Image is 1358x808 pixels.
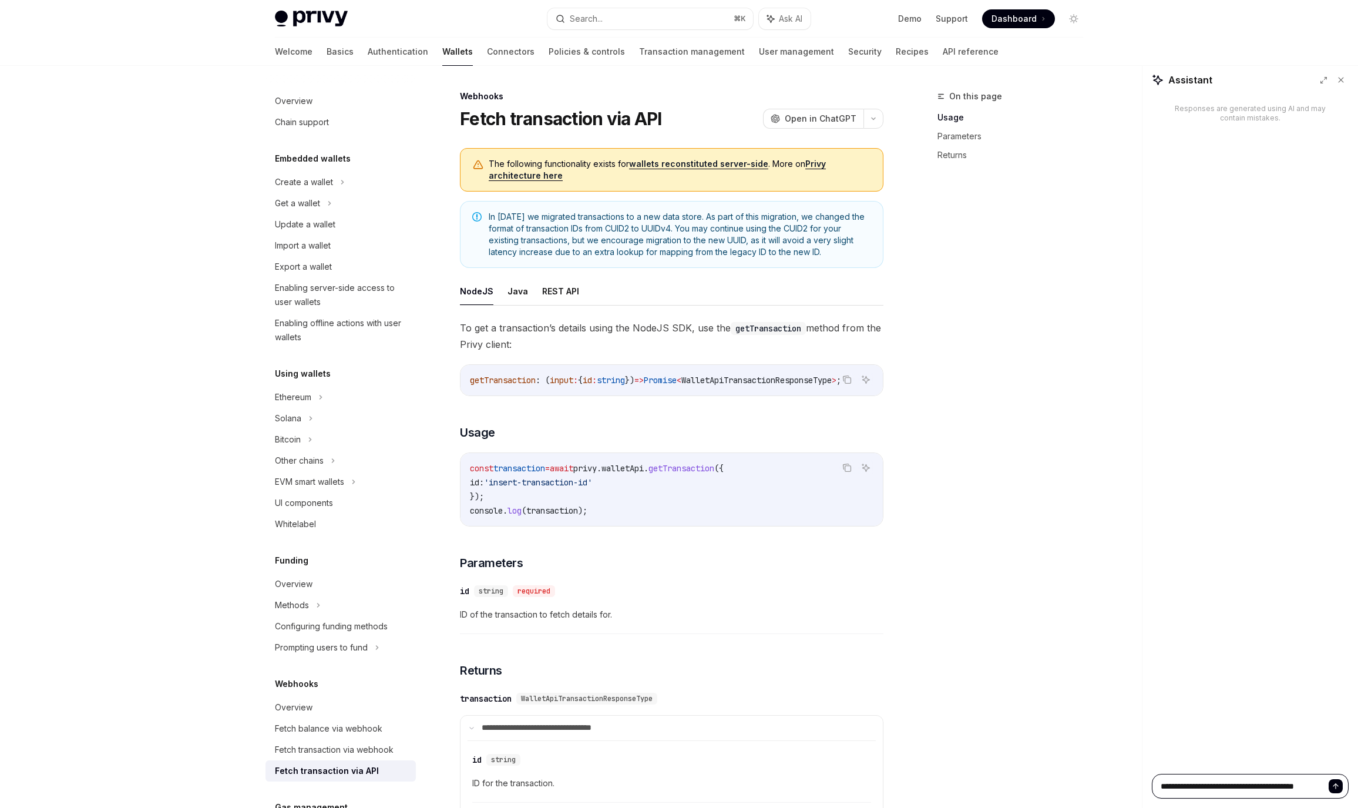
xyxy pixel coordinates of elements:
[489,158,871,182] span: The following functionality exists for . More on
[513,585,555,597] div: required
[731,322,806,335] code: getTransaction
[714,463,724,474] span: ({
[759,38,834,66] a: User management
[265,235,416,256] a: Import a wallet
[549,38,625,66] a: Policies & controls
[472,159,484,171] svg: Warning
[265,514,416,535] a: Whitelabel
[937,146,1093,165] a: Returns
[275,677,318,691] h5: Webhooks
[644,375,677,385] span: Promise
[943,38,999,66] a: API reference
[1329,779,1343,793] button: Send message
[542,277,579,305] button: REST API
[275,316,409,344] div: Enabling offline actions with user wallets
[275,433,301,447] div: Bitcoin
[460,424,495,441] span: Usage
[493,463,545,474] span: transaction
[368,38,428,66] a: Authentication
[570,12,603,26] div: Search...
[472,212,482,222] svg: Note
[597,375,625,385] span: string
[550,375,573,385] span: input
[275,577,312,591] div: Overview
[648,463,714,474] span: getTransaction
[479,586,503,596] span: string
[275,260,332,274] div: Export a wallet
[507,277,528,305] button: Java
[275,496,333,510] div: UI components
[634,375,644,385] span: =>
[265,616,416,637] a: Configuring funding methods
[629,159,768,169] a: wallets reconstituted server-side
[275,38,312,66] a: Welcome
[460,320,883,353] span: To get a transaction’s details using the NodeJS SDK, use the method from the Privy client:
[265,492,416,514] a: UI components
[275,517,316,531] div: Whitelabel
[677,375,681,385] span: <
[759,8,811,29] button: Ask AI
[275,94,312,108] div: Overview
[275,641,368,655] div: Prompting users to fund
[275,175,333,189] div: Create a wallet
[460,108,661,129] h1: Fetch transaction via API
[275,554,308,568] h5: Funding
[470,463,493,474] span: const
[785,113,856,125] span: Open in ChatGPT
[936,13,968,25] a: Support
[460,608,883,622] span: ID of the transaction to fetch details for.
[275,367,331,381] h5: Using wallets
[898,13,922,25] a: Demo
[578,375,583,385] span: {
[644,463,648,474] span: .
[265,760,416,782] a: Fetch transaction via API
[487,38,535,66] a: Connectors
[836,375,841,385] span: ;
[275,281,409,309] div: Enabling server-side access to user wallets
[991,13,1037,25] span: Dashboard
[275,152,351,166] h5: Embedded wallets
[275,239,331,253] div: Import a wallet
[848,38,882,66] a: Security
[275,475,344,489] div: EVM smart wallets
[460,555,523,571] span: Parameters
[550,463,573,474] span: await
[639,38,745,66] a: Transaction management
[265,697,416,718] a: Overview
[521,694,653,703] span: WalletApiTransactionResponseType
[275,115,329,129] div: Chain support
[460,90,883,102] div: Webhooks
[507,505,522,516] span: log
[275,598,309,612] div: Methods
[275,619,388,633] div: Configuring funding methods
[858,460,873,475] button: Ask AI
[275,454,324,468] div: Other chains
[275,700,312,715] div: Overview
[937,127,1093,146] a: Parameters
[839,460,855,475] button: Copy the contents from the code block
[1064,9,1083,28] button: Toggle dark mode
[592,375,597,385] span: :
[1168,73,1212,87] span: Assistant
[982,9,1055,28] a: Dashboard
[625,375,634,385] span: })
[275,11,348,27] img: light logo
[601,463,644,474] span: walletApi
[545,463,550,474] span: =
[442,38,473,66] a: Wallets
[573,375,578,385] span: :
[937,108,1093,127] a: Usage
[470,505,503,516] span: console
[484,477,592,488] span: 'insert-transaction-id'
[503,505,507,516] span: .
[526,505,578,516] span: transaction
[265,313,416,348] a: Enabling offline actions with user wallets
[522,505,526,516] span: (
[460,693,512,705] div: transaction
[265,256,416,277] a: Export a wallet
[832,375,836,385] span: >
[265,214,416,235] a: Update a wallet
[265,574,416,595] a: Overview
[489,211,871,258] span: In [DATE] we migrated transactions to a new data store. As part of this migration, we changed the...
[597,463,601,474] span: .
